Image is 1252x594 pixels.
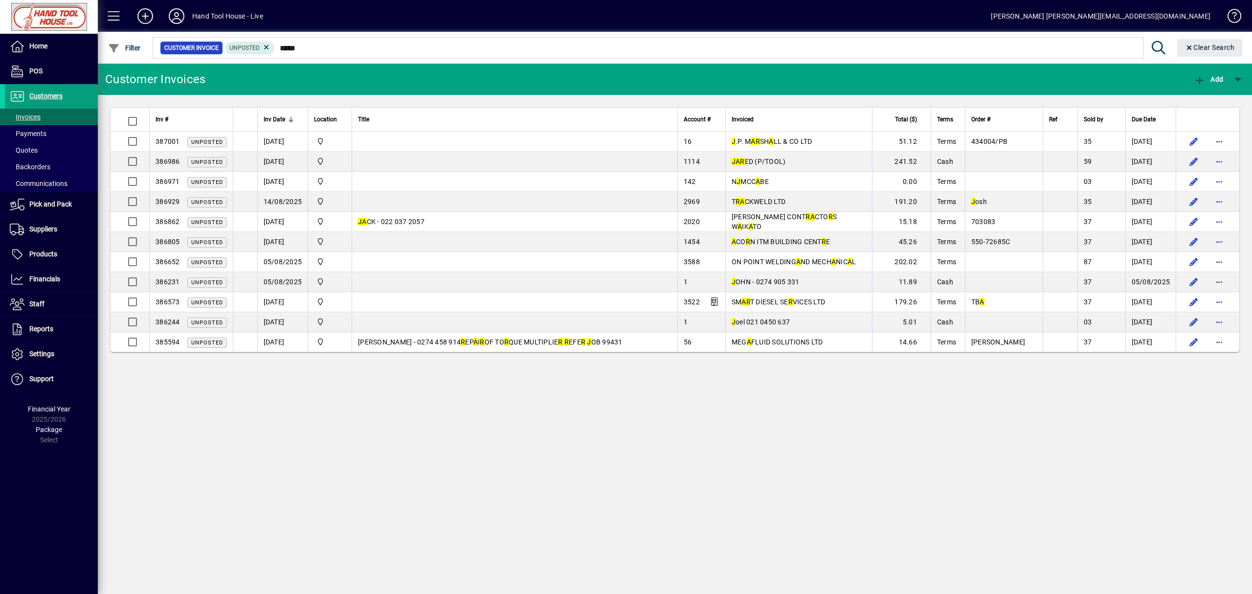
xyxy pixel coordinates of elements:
[1186,274,1202,290] button: Edit
[358,218,425,226] span: CK - 022 037 2057
[732,178,769,185] span: N MCC BE
[1211,334,1227,350] button: More options
[1084,318,1092,326] span: 03
[788,298,793,306] em: R
[1084,218,1092,226] span: 37
[156,198,180,206] span: 386929
[191,199,223,206] span: Unposted
[1191,70,1226,88] button: Add
[1125,192,1176,212] td: [DATE]
[156,258,180,266] span: 386652
[810,213,815,221] em: A
[5,367,98,391] a: Support
[740,198,744,206] em: A
[1186,314,1202,330] button: Edit
[29,42,47,50] span: Home
[1084,114,1103,125] span: Sold by
[1211,154,1227,169] button: More options
[756,178,760,185] em: A
[130,7,161,25] button: Add
[732,213,837,230] span: [PERSON_NAME] CONT CTO S W IK TO
[872,152,931,172] td: 241.52
[971,198,975,206] em: J
[1084,238,1092,246] span: 37
[1125,332,1176,352] td: [DATE]
[29,200,72,208] span: Pick and Pack
[106,39,143,57] button: Filter
[156,278,180,286] span: 386231
[191,179,223,185] span: Unposted
[191,219,223,226] span: Unposted
[1125,252,1176,272] td: [DATE]
[805,213,810,221] em: R
[937,318,953,326] span: Cash
[746,238,750,246] em: R
[5,159,98,175] a: Backorders
[937,238,956,246] span: Terms
[1186,254,1202,270] button: Edit
[732,318,790,326] span: oel 021 0450 637
[732,278,736,286] em: J
[937,178,956,185] span: Terms
[732,137,736,145] em: J
[1125,292,1176,312] td: [DATE]
[684,137,692,145] span: 16
[1049,114,1057,125] span: Ref
[736,158,740,165] em: A
[1186,334,1202,350] button: Edit
[257,212,308,232] td: [DATE]
[937,278,953,286] span: Cash
[684,278,688,286] span: 1
[1211,234,1227,250] button: More options
[732,137,812,145] span: .P. M SH LL & CO LTD
[28,405,70,413] span: Financial Year
[257,312,308,332] td: [DATE]
[362,218,366,226] em: A
[191,239,223,246] span: Unposted
[5,175,98,192] a: Communications
[991,8,1210,24] div: [PERSON_NAME] [PERSON_NAME][EMAIL_ADDRESS][DOMAIN_NAME]
[10,146,38,154] span: Quotes
[156,318,180,326] span: 386244
[828,213,833,221] em: R
[156,218,180,226] span: 386862
[732,318,736,326] em: J
[29,325,53,333] span: Reports
[358,338,623,346] span: [PERSON_NAME] - 0274 458 914 EP I OF TO QUE MULTIPLIE EFE OB 99431
[732,198,785,206] span: T CKWELD LTD
[229,45,260,51] span: Unposted
[5,192,98,217] a: Pick and Pack
[684,218,700,226] span: 2020
[558,338,562,346] em: R
[1211,294,1227,310] button: More options
[796,258,801,266] em: A
[264,114,285,125] span: Inv Date
[872,292,931,312] td: 179.26
[872,132,931,152] td: 51.12
[746,298,750,306] em: R
[684,318,688,326] span: 1
[747,338,751,346] em: A
[314,276,346,287] span: Frankton
[937,198,956,206] span: Terms
[937,218,956,226] span: Terms
[872,212,931,232] td: 15.18
[257,232,308,252] td: [DATE]
[1186,234,1202,250] button: Edit
[156,238,180,246] span: 386805
[937,338,956,346] span: Terms
[878,114,926,125] div: Total ($)
[738,223,742,230] em: A
[1084,178,1092,185] span: 03
[504,338,509,346] em: R
[358,114,369,125] span: Title
[937,114,953,125] span: Terms
[257,192,308,212] td: 14/08/2025
[872,192,931,212] td: 191.20
[156,298,180,306] span: 386573
[358,114,671,125] div: Title
[257,152,308,172] td: [DATE]
[971,338,1025,346] span: [PERSON_NAME]
[191,299,223,306] span: Unposted
[156,114,168,125] span: Inv #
